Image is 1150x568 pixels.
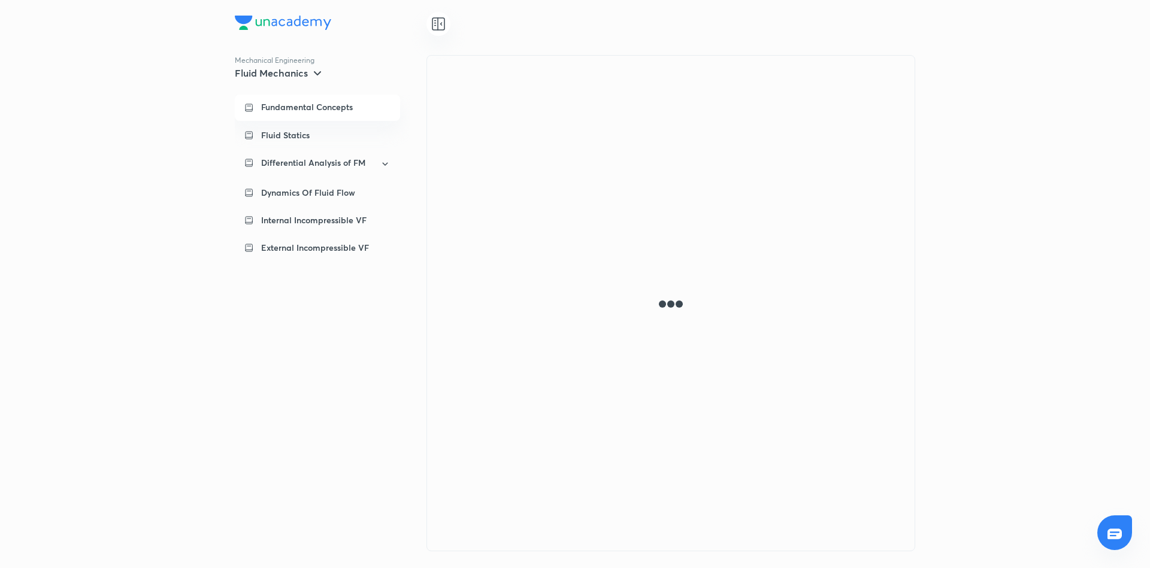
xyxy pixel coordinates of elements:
[261,187,355,199] p: Dynamics Of Fluid Flow
[261,242,369,254] p: External Incompressible VF
[235,67,308,79] h5: Fluid Mechanics
[235,16,331,30] img: Company Logo
[261,102,353,113] p: Fundamental Concepts
[261,214,367,226] p: Internal Incompressible VF
[261,129,310,141] p: Fluid Statics
[261,157,365,169] p: Differential Analysis of FM
[235,55,426,66] p: Mechanical Engineering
